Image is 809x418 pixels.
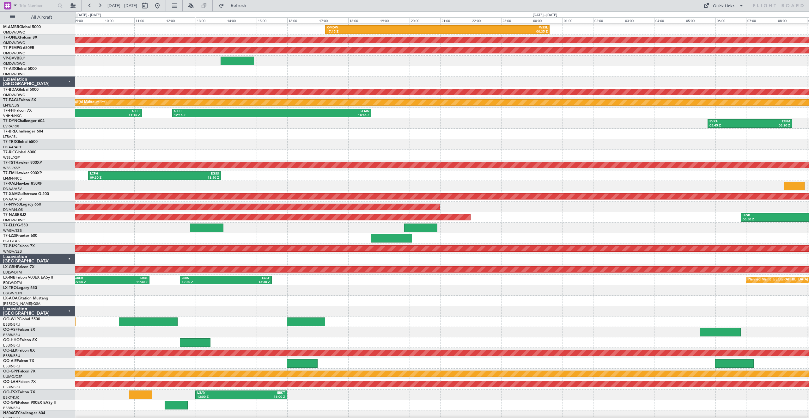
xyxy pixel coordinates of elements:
[437,26,548,30] div: WSSL
[471,17,502,23] div: 22:00
[3,57,17,60] span: VP-BVV
[3,166,20,170] a: WSSL/XSP
[3,46,19,50] span: T7-P1MP
[3,224,28,227] a: T7-ELLYG-550
[174,113,272,118] div: 12:15 Z
[3,234,16,238] span: T7-LZZI
[750,120,790,124] div: LTFM
[3,134,17,139] a: LTBA/ISL
[155,176,219,180] div: 13:50 Z
[3,98,36,102] a: T7-EAGLFalcon 8X
[3,36,37,40] a: T7-ONEXFalcon 8X
[3,161,15,165] span: T7-TST
[3,370,18,373] span: OO-GPP
[90,176,155,180] div: 09:30 Z
[3,119,17,123] span: T7-DYN
[3,380,18,384] span: OO-LAH
[3,203,41,206] a: T7-N1960Legacy 650
[3,171,15,175] span: T7-EMI
[3,119,45,123] a: T7-DYNChallenger 604
[3,218,25,223] a: OMDW/DWC
[777,17,807,23] div: 08:00
[3,333,20,337] a: EBBR/BRU
[3,203,21,206] span: T7-N1960
[197,395,241,399] div: 13:00 Z
[3,36,20,40] span: T7-ONEX
[3,322,20,327] a: EBBR/BRU
[3,328,35,332] a: OO-VSFFalcon 8X
[111,280,148,285] div: 11:30 Z
[3,370,35,373] a: OO-GPPFalcon 7X
[3,317,19,321] span: OO-WLP
[3,25,41,29] a: M-AMBRGlobal 5000
[750,124,790,128] div: 08:30 Z
[715,17,746,23] div: 06:00
[3,224,17,227] span: T7-ELLY
[196,17,226,23] div: 13:00
[3,109,32,113] a: T7-FFIFalcon 7X
[104,17,134,23] div: 10:00
[713,3,734,9] div: Quick Links
[3,343,20,348] a: EBBR/BRU
[165,17,196,23] div: 12:00
[3,276,53,280] a: LX-INBFalcon 900EX EASy II
[134,17,165,23] div: 11:00
[3,401,56,405] a: OO-GPEFalcon 900EX EASy II
[216,1,254,11] button: Refresh
[3,276,15,280] span: LX-INB
[3,395,19,400] a: EBKT/KJK
[700,1,747,11] button: Quick Links
[241,391,285,395] div: EBKT
[3,130,43,133] a: T7-BREChallenger 604
[3,301,40,306] a: [PERSON_NAME]/QSA
[226,276,270,280] div: EGLF
[3,244,35,248] a: T7-PJ29Falcon 7X
[3,151,15,154] span: T7-RIC
[3,98,19,102] span: T7-EAGL
[90,172,155,176] div: LCPH
[39,109,140,114] div: UTTT
[563,17,593,23] div: 01:00
[3,192,18,196] span: T7-XAM
[272,109,369,114] div: LFMN
[3,286,37,290] a: LX-TROLegacy 650
[3,228,22,233] a: WMSA/SZB
[3,57,26,60] a: VP-BVVBBJ1
[3,359,17,363] span: OO-AIE
[3,88,17,92] span: T7-BDA
[3,124,19,129] a: EVRA/RIX
[3,411,45,415] a: N604GFChallenger 604
[3,161,42,165] a: T7-TSTHawker 900XP
[107,3,137,9] span: [DATE] - [DATE]
[7,12,69,22] button: All Aircraft
[39,113,140,118] div: 11:15 Z
[3,249,22,254] a: WMSA/SZB
[654,17,685,23] div: 04:00
[226,17,257,23] div: 14:00
[3,239,20,243] a: EGLF/FAB
[327,26,437,30] div: OMDW
[3,359,34,363] a: OO-AIEFalcon 7X
[3,197,22,202] a: DNAA/ABV
[3,140,38,144] a: T7-TRXGlobal 6500
[3,328,18,332] span: OO-VSF
[3,67,37,71] a: T7-AIXGlobal 5000
[3,265,17,269] span: LX-GBH
[348,17,379,23] div: 18:00
[593,17,624,23] div: 02:00
[3,406,20,410] a: EBBR/BRU
[3,380,36,384] a: OO-LAHFalcon 7X
[746,17,777,23] div: 07:00
[3,130,16,133] span: T7-BRE
[75,280,111,285] div: 09:00 Z
[3,182,16,186] span: T7-XAL
[437,30,548,34] div: 00:35 Z
[3,61,25,66] a: OMDW/DWC
[3,192,49,196] a: T7-XAMGulfstream G-200
[3,213,26,217] a: T7-NASBBJ2
[3,297,48,300] a: LX-AOACitation Mustang
[197,391,241,395] div: LGAV
[182,276,226,280] div: LRBS
[3,353,20,358] a: EBBR/BRU
[16,15,67,20] span: All Aircraft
